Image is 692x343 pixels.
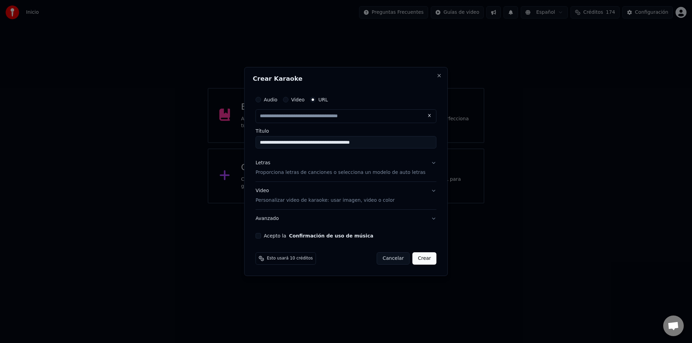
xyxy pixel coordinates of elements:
[291,97,304,102] label: Video
[318,97,328,102] label: URL
[255,159,270,166] div: Letras
[255,129,436,133] label: Título
[255,187,394,204] div: Video
[267,256,313,261] span: Esto usará 10 créditos
[255,197,394,204] p: Personalizar video de karaoke: usar imagen, video o color
[412,252,436,265] button: Crear
[255,182,436,209] button: VideoPersonalizar video de karaoke: usar imagen, video o color
[289,233,373,238] button: Acepto la
[264,97,277,102] label: Audio
[255,169,425,176] p: Proporciona letras de canciones o selecciona un modelo de auto letras
[377,252,410,265] button: Cancelar
[255,154,436,181] button: LetrasProporciona letras de canciones o selecciona un modelo de auto letras
[264,233,373,238] label: Acepto la
[255,210,436,228] button: Avanzado
[253,76,439,82] h2: Crear Karaoke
